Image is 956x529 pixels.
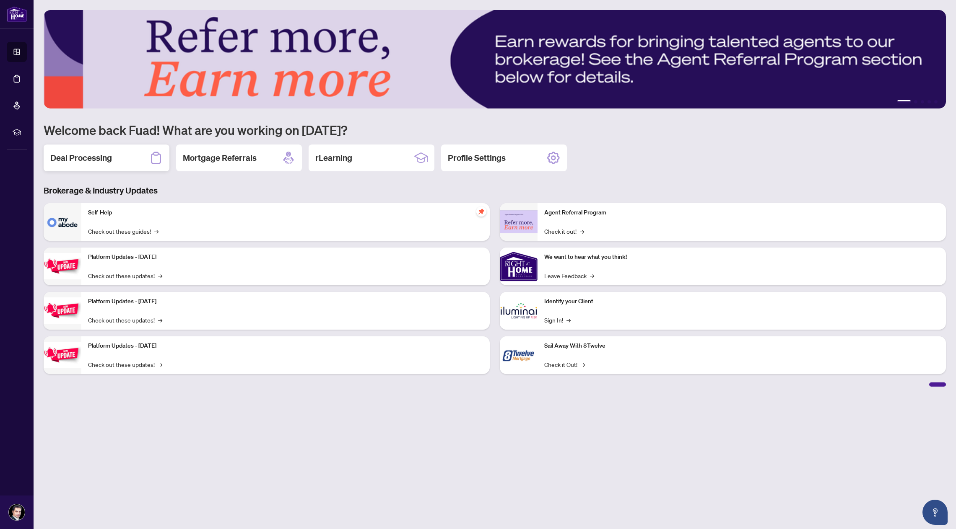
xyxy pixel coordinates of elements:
p: Platform Updates - [DATE] [88,253,483,262]
a: Check out these guides!→ [88,227,158,236]
h2: rLearning [315,152,352,164]
span: → [158,271,162,280]
img: Identify your Client [500,292,538,330]
span: → [581,360,585,369]
img: Agent Referral Program [500,210,538,233]
img: Self-Help [44,203,81,241]
a: Check out these updates!→ [88,315,162,325]
span: → [154,227,158,236]
a: Check out these updates!→ [88,360,162,369]
a: Sign In!→ [544,315,571,325]
button: 5 [934,100,938,103]
span: → [158,360,162,369]
button: Open asap [922,500,948,525]
button: 3 [921,100,924,103]
span: pushpin [476,206,486,217]
h1: Welcome back Fuad! What are you working on [DATE]? [44,122,946,138]
img: Platform Updates - July 8, 2025 [44,297,81,324]
img: Platform Updates - July 21, 2025 [44,253,81,279]
span: → [566,315,571,325]
p: Identify your Client [544,297,939,306]
p: We want to hear what you think! [544,253,939,262]
button: 4 [927,100,931,103]
img: Platform Updates - June 23, 2025 [44,342,81,368]
button: 2 [914,100,917,103]
img: logo [7,6,27,22]
a: Check out these updates!→ [88,271,162,280]
h2: Mortgage Referrals [183,152,257,164]
p: Platform Updates - [DATE] [88,341,483,351]
img: Profile Icon [9,504,25,520]
a: Leave Feedback→ [544,271,594,280]
h3: Brokerage & Industry Updates [44,185,946,196]
p: Sail Away With 8Twelve [544,341,939,351]
p: Agent Referral Program [544,208,939,217]
span: → [580,227,584,236]
a: Check it Out!→ [544,360,585,369]
p: Self-Help [88,208,483,217]
img: Slide 0 [44,10,946,108]
img: We want to hear what you think! [500,248,538,285]
img: Sail Away With 8Twelve [500,336,538,374]
span: → [158,315,162,325]
button: 1 [897,100,911,103]
a: Check it out!→ [544,227,584,236]
h2: Profile Settings [448,152,506,164]
h2: Deal Processing [50,152,112,164]
p: Platform Updates - [DATE] [88,297,483,306]
span: → [590,271,594,280]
